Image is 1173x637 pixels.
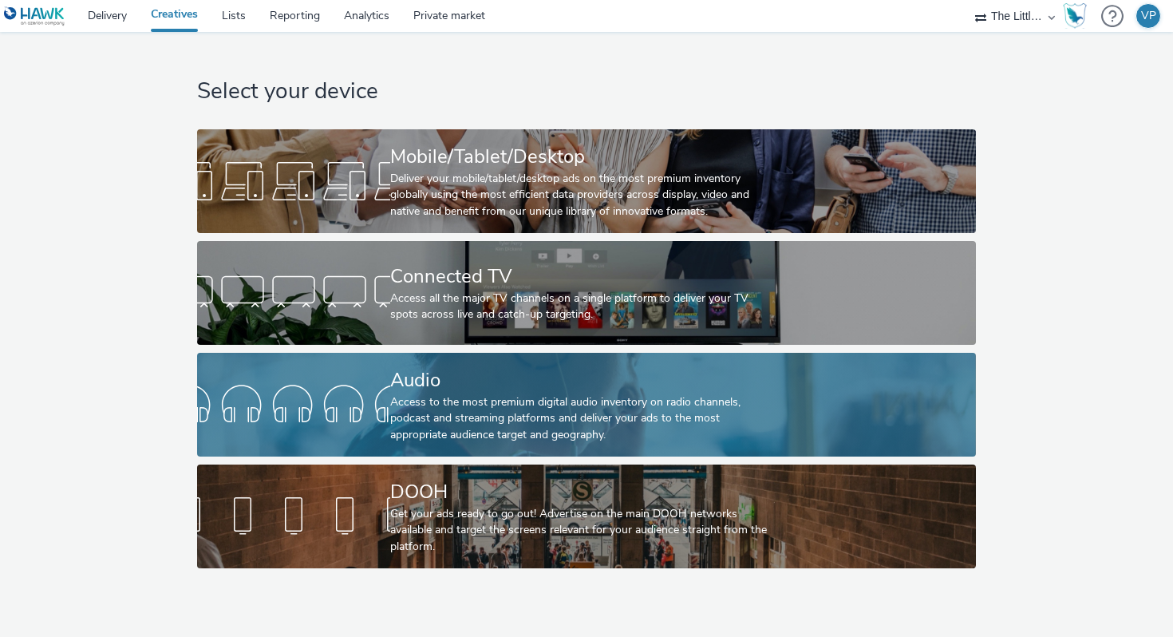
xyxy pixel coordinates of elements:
div: Mobile/Tablet/Desktop [390,143,776,171]
img: undefined Logo [4,6,65,26]
a: DOOHGet your ads ready to go out! Advertise on the main DOOH networks available and target the sc... [197,465,975,568]
div: VP [1141,4,1156,28]
div: Get your ads ready to go out! Advertise on the main DOOH networks available and target the screen... [390,506,776,555]
div: Access to the most premium digital audio inventory on radio channels, podcast and streaming platf... [390,394,776,443]
div: Audio [390,366,776,394]
div: Connected TV [390,263,776,291]
a: Hawk Academy [1063,3,1093,29]
a: Connected TVAccess all the major TV channels on a single platform to deliver your TV spots across... [197,241,975,345]
a: AudioAccess to the most premium digital audio inventory on radio channels, podcast and streaming ... [197,353,975,457]
img: Hawk Academy [1063,3,1087,29]
div: DOOH [390,478,776,506]
h1: Select your device [197,77,975,107]
div: Deliver your mobile/tablet/desktop ads on the most premium inventory globally using the most effi... [390,171,776,220]
a: Mobile/Tablet/DesktopDeliver your mobile/tablet/desktop ads on the most premium inventory globall... [197,129,975,233]
div: Access all the major TV channels on a single platform to deliver your TV spots across live and ca... [390,291,776,323]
